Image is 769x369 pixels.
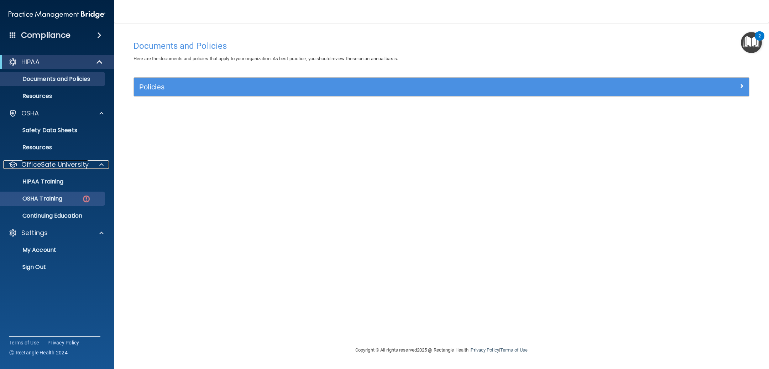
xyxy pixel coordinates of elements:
[21,160,89,169] p: OfficeSafe University
[9,58,103,66] a: HIPAA
[5,127,102,134] p: Safety Data Sheets
[758,36,761,45] div: 2
[5,76,102,83] p: Documents and Policies
[5,178,63,185] p: HIPAA Training
[134,56,398,61] span: Here are the documents and policies that apply to your organization. As best practice, you should...
[47,339,79,346] a: Privacy Policy
[5,264,102,271] p: Sign Out
[82,194,91,203] img: danger-circle.6113f641.png
[134,41,749,51] h4: Documents and Policies
[5,195,62,202] p: OSHA Training
[139,83,590,91] h5: Policies
[5,212,102,219] p: Continuing Education
[21,30,70,40] h4: Compliance
[500,347,528,353] a: Terms of Use
[21,109,39,118] p: OSHA
[9,7,105,22] img: PMB logo
[5,93,102,100] p: Resources
[9,229,104,237] a: Settings
[471,347,499,353] a: Privacy Policy
[312,339,571,362] div: Copyright © All rights reserved 2025 @ Rectangle Health | |
[21,229,48,237] p: Settings
[5,246,102,254] p: My Account
[139,81,744,93] a: Policies
[9,349,68,356] span: Ⓒ Rectangle Health 2024
[9,109,104,118] a: OSHA
[9,339,39,346] a: Terms of Use
[9,160,104,169] a: OfficeSafe University
[21,58,40,66] p: HIPAA
[741,32,762,53] button: Open Resource Center, 2 new notifications
[5,144,102,151] p: Resources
